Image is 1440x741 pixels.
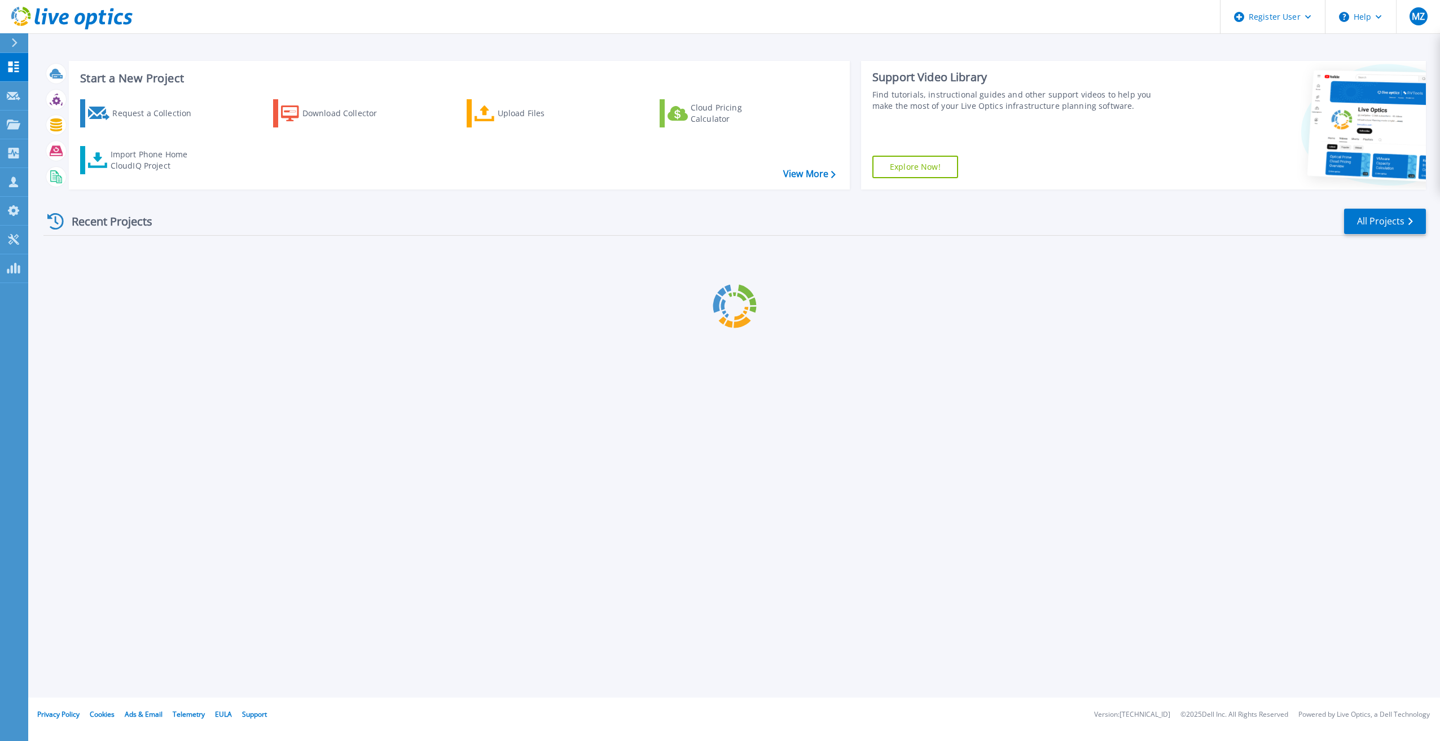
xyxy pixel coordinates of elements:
[498,102,588,125] div: Upload Files
[173,709,205,719] a: Telemetry
[43,208,168,235] div: Recent Projects
[872,70,1164,85] div: Support Video Library
[1344,209,1426,234] a: All Projects
[1298,711,1430,718] li: Powered by Live Optics, a Dell Technology
[273,99,399,127] a: Download Collector
[125,709,163,719] a: Ads & Email
[1180,711,1288,718] li: © 2025 Dell Inc. All Rights Reserved
[112,102,203,125] div: Request a Collection
[1412,12,1425,21] span: MZ
[80,99,206,127] a: Request a Collection
[872,156,958,178] a: Explore Now!
[467,99,592,127] a: Upload Files
[691,102,781,125] div: Cloud Pricing Calculator
[80,72,835,85] h3: Start a New Project
[215,709,232,719] a: EULA
[242,709,267,719] a: Support
[90,709,115,719] a: Cookies
[1094,711,1170,718] li: Version: [TECHNICAL_ID]
[783,169,836,179] a: View More
[302,102,393,125] div: Download Collector
[111,149,199,171] div: Import Phone Home CloudIQ Project
[660,99,785,127] a: Cloud Pricing Calculator
[37,709,80,719] a: Privacy Policy
[872,89,1164,112] div: Find tutorials, instructional guides and other support videos to help you make the most of your L...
